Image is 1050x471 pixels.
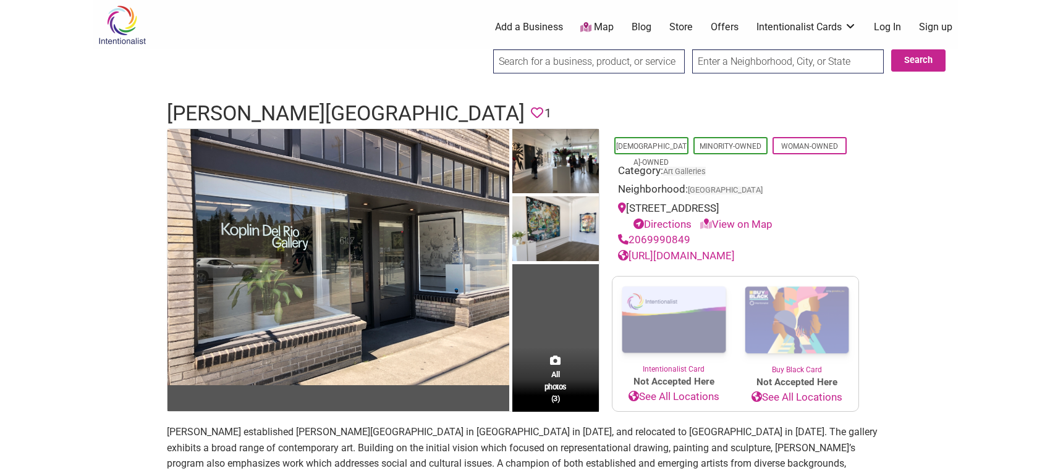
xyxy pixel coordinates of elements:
[692,49,884,73] input: Enter a Neighborhood, City, or State
[700,142,761,151] a: Minority-Owned
[167,99,525,128] h1: [PERSON_NAME][GEOGRAPHIC_DATA]
[495,20,563,34] a: Add a Business
[618,181,853,201] div: Neighborhood:
[663,167,706,176] a: Art Galleries
[632,20,651,34] a: Blog
[633,218,692,230] a: Directions
[735,277,858,364] img: Buy Black Card
[612,277,735,364] img: Intentionalist Card
[167,129,509,385] img: Koplin Del Rio Gallery
[735,375,858,390] span: Not Accepted Here
[493,49,685,73] input: Search for a business, product, or service
[612,389,735,405] a: See All Locations
[512,129,599,197] img: Koplin Del Rio Gallery
[891,49,946,72] button: Search
[580,20,614,35] a: Map
[618,233,690,246] a: 2069990849
[93,5,151,45] img: Intentionalist
[612,277,735,375] a: Intentionalist Card
[618,249,735,262] a: [URL][DOMAIN_NAME]
[919,20,952,34] a: Sign up
[669,20,693,34] a: Store
[612,375,735,389] span: Not Accepted Here
[781,142,838,151] a: Woman-Owned
[700,218,773,230] a: View on Map
[618,163,853,182] div: Category:
[735,390,858,406] a: See All Locations
[735,277,858,375] a: Buy Black Card
[756,20,857,34] a: Intentionalist Cards
[688,186,763,194] span: [GEOGRAPHIC_DATA]
[544,104,551,123] span: 1
[512,196,599,264] img: Koplin Del Rio Gallery
[544,369,567,404] span: All photos (3)
[711,20,739,34] a: Offers
[616,142,687,167] a: [DEMOGRAPHIC_DATA]-Owned
[618,201,853,232] div: [STREET_ADDRESS]
[874,20,901,34] a: Log In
